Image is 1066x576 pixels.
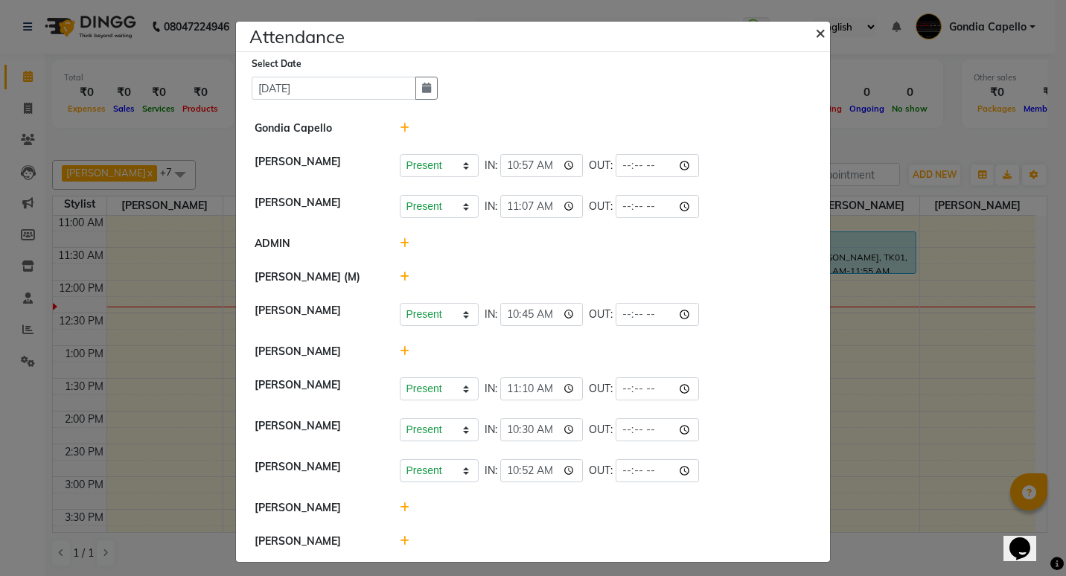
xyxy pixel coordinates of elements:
[243,534,389,549] div: [PERSON_NAME]
[589,307,613,322] span: OUT:
[589,381,613,397] span: OUT:
[803,11,840,53] button: Close
[243,303,389,326] div: [PERSON_NAME]
[589,199,613,214] span: OUT:
[485,307,497,322] span: IN:
[485,422,497,438] span: IN:
[485,381,497,397] span: IN:
[243,459,389,482] div: [PERSON_NAME]
[1003,516,1051,561] iframe: chat widget
[252,57,301,71] label: Select Date
[243,377,389,400] div: [PERSON_NAME]
[815,21,826,43] span: ×
[243,236,389,252] div: ADMIN
[243,418,389,441] div: [PERSON_NAME]
[243,121,389,136] div: Gondia Capello
[589,422,613,438] span: OUT:
[243,344,389,359] div: [PERSON_NAME]
[243,500,389,516] div: [PERSON_NAME]
[485,158,497,173] span: IN:
[589,463,613,479] span: OUT:
[243,154,389,177] div: [PERSON_NAME]
[589,158,613,173] span: OUT:
[249,23,345,50] h4: Attendance
[485,463,497,479] span: IN:
[252,77,416,100] input: Select date
[243,195,389,218] div: [PERSON_NAME]
[485,199,497,214] span: IN:
[243,269,389,285] div: [PERSON_NAME] (M)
